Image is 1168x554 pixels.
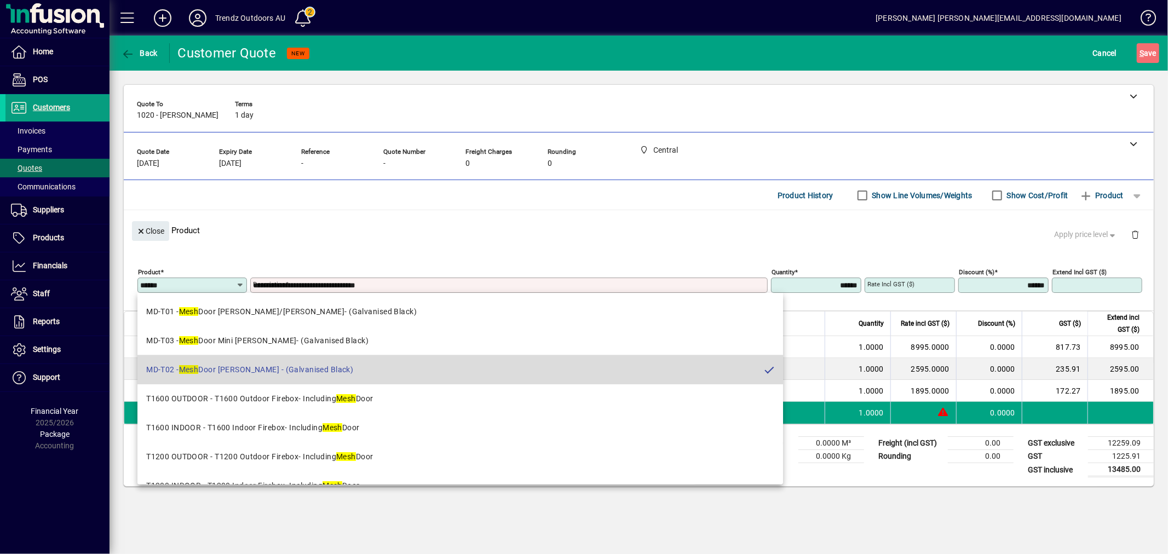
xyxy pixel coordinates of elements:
td: 0.00 [948,437,1014,450]
div: 2595.0000 [897,363,950,374]
span: POS [33,75,48,84]
span: 1020 - [PERSON_NAME] [137,111,218,120]
button: Profile [180,8,215,28]
a: Staff [5,280,110,308]
button: Apply price level [1050,225,1123,245]
span: Reports [33,317,60,326]
button: Cancel [1090,43,1120,63]
span: GST ($) [1059,318,1081,330]
span: Quotes [11,164,42,172]
div: [PERSON_NAME] [166,342,226,353]
td: 1895.00 [1088,380,1153,402]
span: 0 [465,159,470,168]
span: Invoices [11,126,45,135]
a: Settings [5,336,110,363]
span: 1 day [235,111,254,120]
button: Delete [1122,221,1148,247]
mat-label: Product [138,268,160,276]
span: Item [166,318,179,330]
span: [PERSON_NAME] Fireplace- Including Concrete Structure, 6mm Steel Firebox [281,342,549,353]
span: 1.0000 [859,407,884,418]
button: Close [132,221,169,241]
td: 0.0000 [956,380,1022,402]
span: Home [33,47,53,56]
td: Total Volume [733,437,798,450]
span: Product History [778,187,833,204]
td: Total Weight [733,450,798,463]
td: 12259.09 [1088,437,1154,450]
a: Products [5,224,110,252]
span: 1.0000 [859,342,884,353]
mat-error: Required [253,293,759,304]
mat-label: Description [253,280,285,288]
td: 172.27 [1022,380,1088,402]
span: Payments [11,145,52,154]
app-page-header-button: Close [129,226,172,235]
app-page-header-button: Delete [1122,229,1148,239]
td: 2595.00 [1088,358,1153,380]
div: [PERSON_NAME] [PERSON_NAME][EMAIL_ADDRESS][DOMAIN_NAME] [876,9,1121,27]
span: 0 [548,159,552,168]
button: Add [145,8,180,28]
span: Extend incl GST ($) [1095,311,1140,336]
span: - [301,159,303,168]
td: 817.73 [1022,336,1088,358]
span: Central [236,385,249,397]
span: 600mm GRC Wood Boxes - Set [281,363,389,374]
label: Show Cost/Profit [1005,190,1068,201]
a: Suppliers [5,197,110,224]
span: 1.0000 [859,363,884,374]
td: 13485.00 [1088,463,1154,477]
div: 1895.0000 [897,385,950,396]
td: 0.0000 [956,402,1022,424]
span: S [1140,49,1144,57]
td: 235.91 [1022,358,1088,380]
td: 0.0000 Kg [798,450,864,463]
a: Financials [5,252,110,280]
span: Central [256,407,268,419]
a: Knowledge Base [1132,2,1154,38]
span: GRC Hearth - [PERSON_NAME] - full width hearth [281,385,453,396]
button: Save [1137,43,1159,63]
span: Customers [33,103,70,112]
td: 0.0000 [956,336,1022,358]
span: Central [236,363,249,375]
td: 0.00 [948,450,1014,463]
mat-label: Quantity [772,268,795,276]
a: Communications [5,177,110,196]
app-page-header-button: Back [110,43,170,63]
div: Product [124,210,1154,250]
span: Products [33,233,64,242]
span: Cancel [1093,44,1117,62]
span: Communications [11,182,76,191]
span: Quantity [859,318,884,330]
a: POS [5,66,110,94]
div: HRT-B [166,385,187,396]
td: GST exclusive [1022,437,1088,450]
span: - [383,159,386,168]
span: Financial Year [31,407,79,415]
span: [DATE] [219,159,241,168]
span: [DATE] [137,159,159,168]
span: Settings [33,345,61,354]
td: 1225.91 [1088,450,1154,463]
td: Freight (incl GST) [873,437,948,450]
td: 0.0000 [956,358,1022,380]
td: GST inclusive [1022,463,1088,477]
span: Staff [33,289,50,298]
span: Description [281,318,315,330]
mat-label: Discount (%) [959,268,994,276]
div: WBS-600-SET [166,363,214,374]
span: Back [121,49,158,57]
td: 8995.00 [1088,336,1153,358]
td: GST [1022,450,1088,463]
span: Discount (%) [978,318,1015,330]
a: Support [5,364,110,391]
span: Support [33,373,60,382]
span: NEW [291,50,305,57]
a: Home [5,38,110,66]
td: 0.0000 M³ [798,437,864,450]
label: Show Line Volumes/Weights [870,190,973,201]
a: Quotes [5,159,110,177]
span: Central [236,341,249,353]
